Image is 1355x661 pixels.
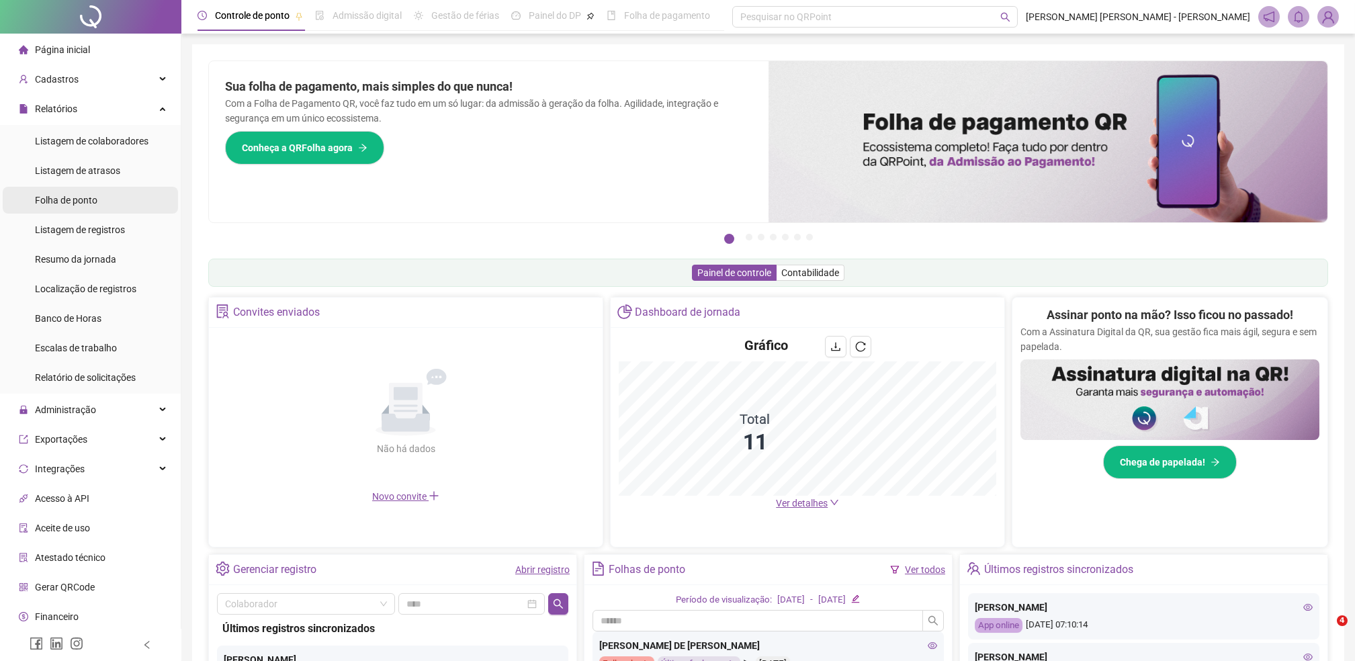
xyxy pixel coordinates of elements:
[515,564,570,575] a: Abrir registro
[758,234,764,240] button: 3
[19,494,28,503] span: api
[344,441,468,456] div: Não há dados
[806,234,813,240] button: 7
[529,10,581,21] span: Painel do DP
[19,553,28,562] span: solution
[1303,603,1313,612] span: eye
[35,493,89,504] span: Acesso à API
[744,336,788,355] h4: Gráfico
[777,593,805,607] div: [DATE]
[975,618,1022,633] div: App online
[19,523,28,533] span: audit
[975,618,1313,633] div: [DATE] 07:10:14
[242,140,353,155] span: Conheça a QRFolha agora
[724,234,734,244] button: 1
[1318,7,1338,27] img: 88393
[225,131,384,165] button: Conheça a QRFolha agora
[855,341,866,352] span: reload
[225,96,752,126] p: Com a Folha de Pagamento QR, você faz tudo em um só lugar: da admissão à geração da folha. Agilid...
[782,234,789,240] button: 5
[19,104,28,114] span: file
[35,464,85,474] span: Integrações
[967,562,981,576] span: team
[35,103,77,114] span: Relatórios
[905,564,945,575] a: Ver todos
[1047,306,1293,324] h2: Assinar ponto na mão? Isso ficou no passado!
[35,44,90,55] span: Página inicial
[818,593,846,607] div: [DATE]
[70,637,83,650] span: instagram
[35,195,97,206] span: Folha de ponto
[333,10,402,21] span: Admissão digital
[35,313,101,324] span: Banco de Horas
[609,558,685,581] div: Folhas de ponto
[225,77,752,96] h2: Sua folha de pagamento, mais simples do que nunca!
[372,491,439,502] span: Novo convite
[216,304,230,318] span: solution
[1026,9,1250,24] span: [PERSON_NAME] [PERSON_NAME] - [PERSON_NAME]
[1020,359,1319,440] img: banner%2F02c71560-61a6-44d4-94b9-c8ab97240462.png
[35,343,117,353] span: Escalas de trabalho
[35,254,116,265] span: Resumo da jornada
[19,435,28,444] span: export
[851,594,860,603] span: edit
[1309,615,1342,648] iframe: Intercom live chat
[1263,11,1275,23] span: notification
[222,620,563,637] div: Últimos registros sincronizados
[890,565,900,574] span: filter
[35,611,79,622] span: Financeiro
[30,637,43,650] span: facebook
[1293,11,1305,23] span: bell
[794,234,801,240] button: 6
[315,11,324,20] span: file-done
[198,11,207,20] span: clock-circle
[928,641,937,650] span: eye
[35,74,79,85] span: Cadastros
[617,304,631,318] span: pie-chart
[414,11,423,20] span: sun
[35,523,90,533] span: Aceite de uso
[776,498,828,509] span: Ver detalhes
[781,267,839,278] span: Contabilidade
[928,615,938,626] span: search
[636,301,741,324] div: Dashboard de jornada
[50,637,63,650] span: linkedin
[676,593,772,607] div: Período de visualização:
[19,612,28,621] span: dollar
[19,75,28,84] span: user-add
[511,11,521,20] span: dashboard
[1103,445,1237,479] button: Chega de papelada!
[233,558,316,581] div: Gerenciar registro
[35,165,120,176] span: Listagem de atrasos
[35,404,96,415] span: Administração
[358,143,367,152] span: arrow-right
[19,464,28,474] span: sync
[431,10,499,21] span: Gestão de férias
[607,11,616,20] span: book
[746,234,752,240] button: 2
[429,490,439,501] span: plus
[35,283,136,294] span: Localização de registros
[975,600,1313,615] div: [PERSON_NAME]
[591,562,605,576] span: file-text
[769,61,1328,222] img: banner%2F8d14a306-6205-4263-8e5b-06e9a85ad873.png
[776,498,839,509] a: Ver detalhes down
[233,301,320,324] div: Convites enviados
[599,638,937,653] div: [PERSON_NAME] DE [PERSON_NAME]
[35,434,87,445] span: Exportações
[19,45,28,54] span: home
[35,224,125,235] span: Listagem de registros
[35,372,136,383] span: Relatório de solicitações
[553,599,564,609] span: search
[295,12,303,20] span: pushpin
[35,582,95,592] span: Gerar QRCode
[1337,615,1348,626] span: 4
[216,562,230,576] span: setting
[35,552,105,563] span: Atestado técnico
[19,582,28,592] span: qrcode
[810,593,813,607] div: -
[984,558,1133,581] div: Últimos registros sincronizados
[215,10,290,21] span: Controle de ponto
[624,10,710,21] span: Folha de pagamento
[586,12,595,20] span: pushpin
